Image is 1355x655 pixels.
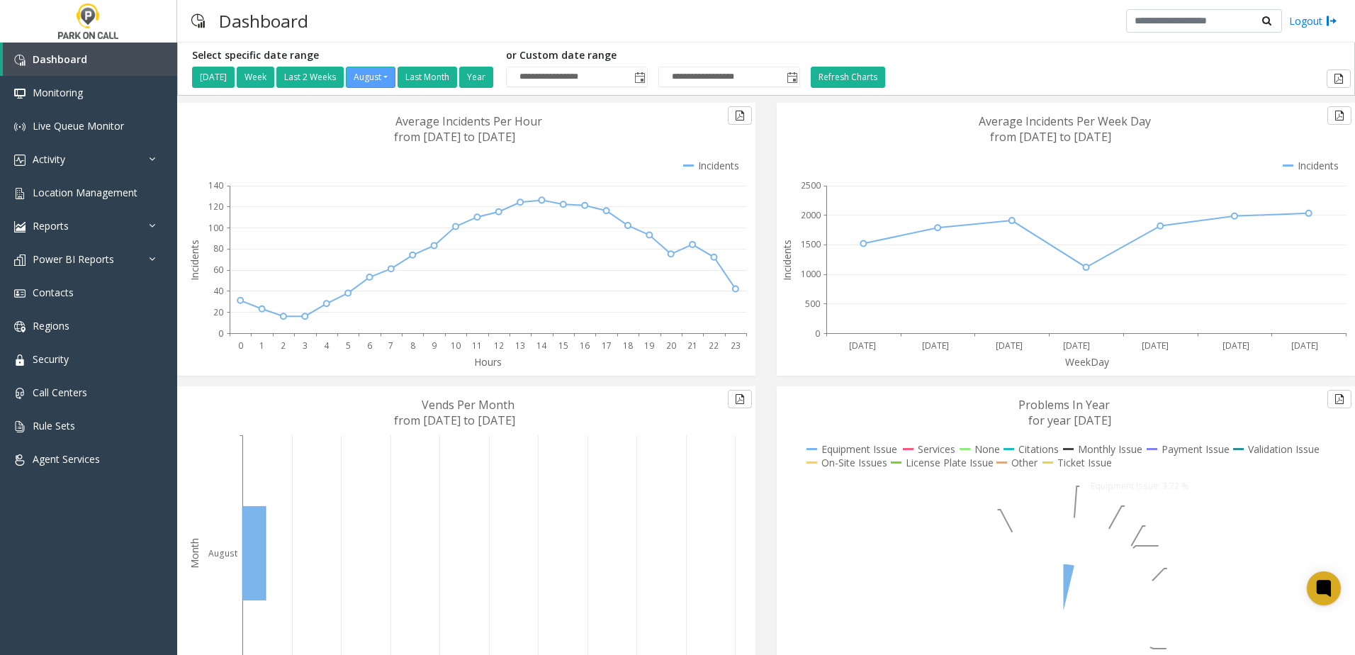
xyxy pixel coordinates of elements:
[33,352,69,366] span: Security
[801,209,821,221] text: 2000
[33,452,100,466] span: Agent Services
[213,285,223,297] text: 40
[188,538,201,569] text: Month
[922,340,949,352] text: [DATE]
[192,67,235,88] button: [DATE]
[33,386,87,399] span: Call Centers
[728,106,752,125] button: Export to pdf
[208,222,223,234] text: 100
[1063,340,1090,352] text: [DATE]
[731,340,741,352] text: 23
[191,4,205,38] img: pageIcon
[395,113,542,129] text: Average Incidents Per Hour
[849,340,876,352] text: [DATE]
[192,50,495,62] h5: Select specific date range
[1291,340,1318,352] text: [DATE]
[33,152,65,166] span: Activity
[780,240,794,281] text: Incidents
[1091,480,1189,492] text: Equipment Issue: 3.72 %
[558,340,568,352] text: 15
[388,340,393,352] text: 7
[33,52,87,66] span: Dashboard
[14,121,26,133] img: 'icon'
[3,43,177,76] a: Dashboard
[33,319,69,332] span: Regions
[33,186,137,199] span: Location Management
[644,340,654,352] text: 19
[394,413,515,428] text: from [DATE] to [DATE]
[996,340,1023,352] text: [DATE]
[1327,390,1351,408] button: Export to pdf
[14,321,26,332] img: 'icon'
[422,397,515,413] text: Vends Per Month
[1327,69,1351,88] button: Export to pdf
[14,254,26,266] img: 'icon'
[259,340,264,352] text: 1
[346,340,351,352] text: 5
[506,50,800,62] h5: or Custom date range
[33,286,74,299] span: Contacts
[451,340,461,352] text: 10
[276,67,344,88] button: Last 2 Weeks
[218,327,223,340] text: 0
[14,155,26,166] img: 'icon'
[303,340,308,352] text: 3
[494,340,504,352] text: 12
[14,188,26,199] img: 'icon'
[281,340,286,352] text: 2
[14,454,26,466] img: 'icon'
[536,340,547,352] text: 14
[208,201,223,213] text: 120
[188,240,201,281] text: Incidents
[580,340,590,352] text: 16
[1065,355,1110,369] text: WeekDay
[631,67,647,87] span: Toggle popup
[14,55,26,66] img: 'icon'
[1018,397,1110,413] text: Problems In Year
[14,88,26,99] img: 'icon'
[811,67,885,88] button: Refresh Charts
[33,119,124,133] span: Live Queue Monitor
[709,340,719,352] text: 22
[212,4,315,38] h3: Dashboard
[410,340,415,352] text: 8
[346,67,395,88] button: August
[472,340,482,352] text: 11
[14,354,26,366] img: 'icon'
[14,288,26,299] img: 'icon'
[666,340,676,352] text: 20
[805,298,820,310] text: 500
[815,327,820,340] text: 0
[801,179,821,191] text: 2500
[623,340,633,352] text: 18
[208,547,237,559] text: August
[979,113,1151,129] text: Average Incidents Per Week Day
[33,219,69,233] span: Reports
[1028,413,1111,428] text: for year [DATE]
[1289,13,1337,28] a: Logout
[33,419,75,432] span: Rule Sets
[801,268,821,280] text: 1000
[208,179,223,191] text: 140
[459,67,493,88] button: Year
[687,340,697,352] text: 21
[213,242,223,254] text: 80
[14,421,26,432] img: 'icon'
[784,67,799,87] span: Toggle popup
[14,388,26,399] img: 'icon'
[367,340,372,352] text: 6
[237,67,274,88] button: Week
[33,86,83,99] span: Monitoring
[474,355,502,369] text: Hours
[238,340,243,352] text: 0
[602,340,612,352] text: 17
[1222,340,1249,352] text: [DATE]
[324,340,330,352] text: 4
[728,390,752,408] button: Export to pdf
[1326,13,1337,28] img: logout
[432,340,437,352] text: 9
[801,238,821,250] text: 1500
[990,129,1111,145] text: from [DATE] to [DATE]
[213,306,223,318] text: 20
[398,67,457,88] button: Last Month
